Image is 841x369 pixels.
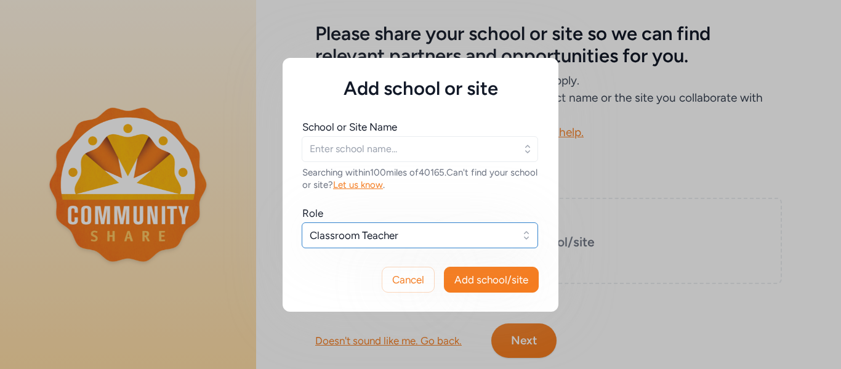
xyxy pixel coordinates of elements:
[302,120,397,134] div: School or Site Name
[333,179,383,190] span: Let us know
[302,206,323,221] div: Role
[302,136,538,162] input: Enter school name...
[444,267,539,293] button: Add school/site
[392,272,424,287] span: Cancel
[310,228,513,243] span: Classroom Teacher
[302,166,539,191] div: Searching within 100 miles of 40165 . Can't find your school or site? .
[302,78,539,100] h5: Add school or site
[302,222,538,248] button: Classroom Teacher
[382,267,435,293] button: Cancel
[454,272,528,287] span: Add school/site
